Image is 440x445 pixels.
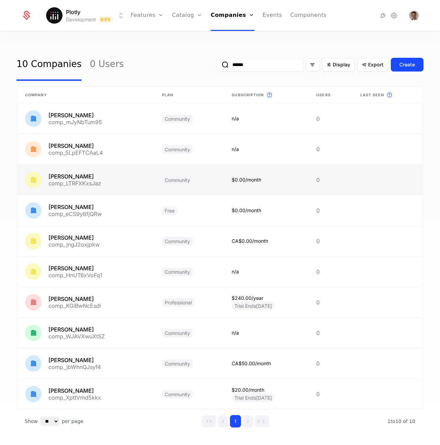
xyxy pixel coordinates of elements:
img: Erik Moore [409,11,419,20]
span: Last seen [360,92,384,98]
span: Plotly [66,8,80,16]
button: Go to page 1 [230,415,241,427]
th: Company [17,87,154,104]
button: Go to previous page [218,415,229,427]
div: Page navigation [202,415,269,427]
div: Create [399,61,415,68]
select: Select page size [41,417,59,426]
button: Create [391,58,423,72]
button: Go to first page [202,415,216,427]
button: Go to next page [242,415,253,427]
span: Show [25,418,38,425]
div: Table pagination [16,410,423,433]
button: Select environment [48,8,125,23]
button: Open user button [409,11,419,20]
div: Development [66,16,96,23]
span: 10 [387,419,415,424]
a: 0 Users [90,48,124,81]
th: Plan [154,87,223,104]
span: per page [62,418,84,425]
span: Export [368,61,384,68]
a: 10 Companies [16,48,81,81]
img: Plotly [46,7,63,24]
button: Filter options [306,58,319,71]
span: Display [333,61,350,68]
th: Users [308,87,352,104]
span: Dev [99,16,113,23]
a: Settings [390,11,398,20]
span: 1 to 10 of [387,419,409,424]
span: Subscription [232,92,264,98]
button: Display [322,58,355,72]
button: Go to last page [255,415,269,427]
a: Integrations [379,11,387,20]
button: Export [357,58,388,72]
